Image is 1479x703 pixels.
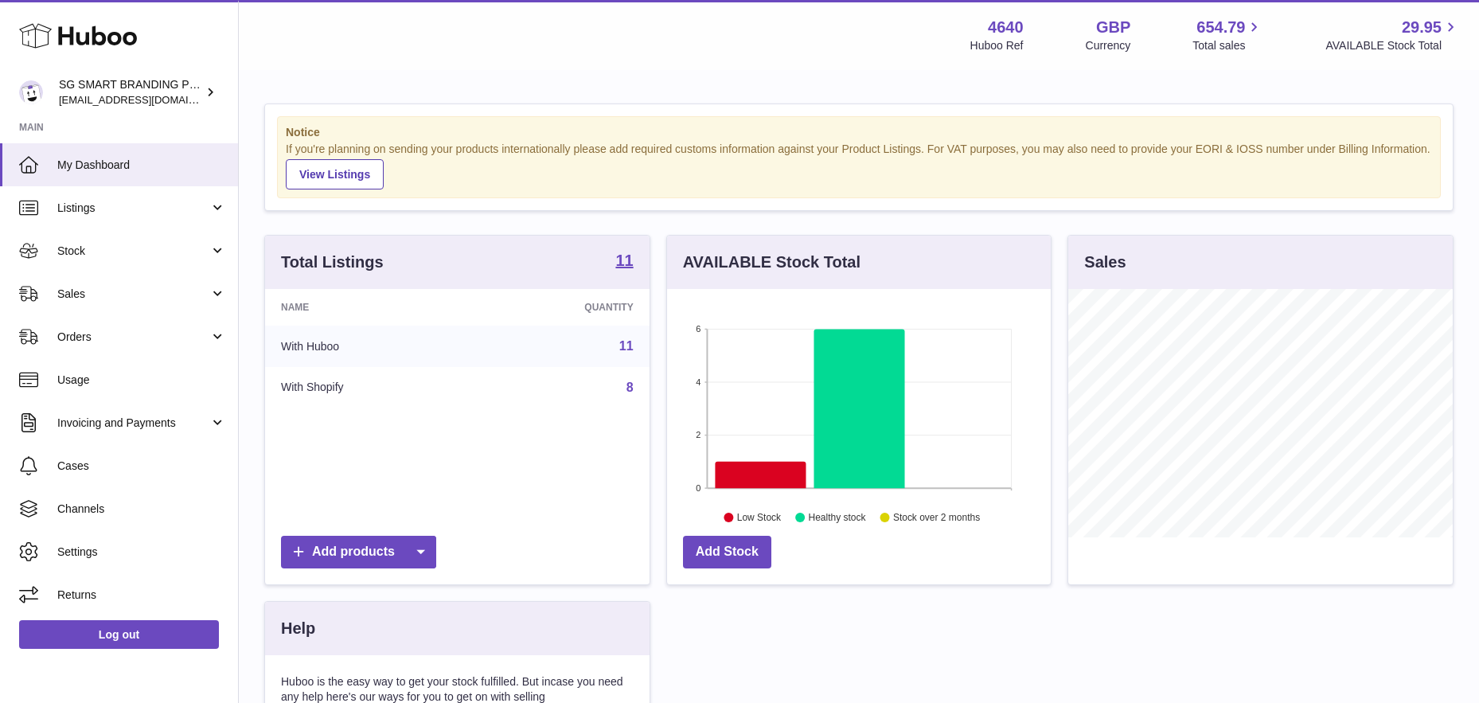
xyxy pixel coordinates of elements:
text: Stock over 2 months [893,512,980,523]
span: Cases [57,459,226,474]
a: 11 [615,252,633,271]
span: AVAILABLE Stock Total [1325,38,1460,53]
strong: 4640 [988,17,1024,38]
strong: Notice [286,125,1432,140]
h3: Help [281,618,315,639]
a: 29.95 AVAILABLE Stock Total [1325,17,1460,53]
span: Stock [57,244,209,259]
text: 2 [696,430,700,439]
h3: AVAILABLE Stock Total [683,252,860,273]
span: 654.79 [1196,17,1245,38]
span: Orders [57,330,209,345]
text: 6 [696,324,700,334]
span: Usage [57,373,226,388]
text: Healthy stock [808,512,866,523]
span: My Dashboard [57,158,226,173]
a: View Listings [286,159,384,189]
td: With Shopify [265,367,472,408]
th: Name [265,289,472,326]
a: Log out [19,620,219,649]
span: Channels [57,502,226,517]
div: Currency [1086,38,1131,53]
td: With Huboo [265,326,472,367]
a: Add Stock [683,536,771,568]
span: Sales [57,287,209,302]
h3: Total Listings [281,252,384,273]
strong: 11 [615,252,633,268]
text: 0 [696,483,700,493]
div: SG SMART BRANDING PTE. LTD. [59,77,202,107]
strong: GBP [1096,17,1130,38]
text: 4 [696,377,700,387]
span: 29.95 [1402,17,1442,38]
span: Total sales [1192,38,1263,53]
img: uktopsmileshipping@gmail.com [19,80,43,104]
a: Add products [281,536,436,568]
a: 8 [626,381,634,394]
span: [EMAIL_ADDRESS][DOMAIN_NAME] [59,93,234,106]
span: Returns [57,588,226,603]
div: If you're planning on sending your products internationally please add required customs informati... [286,142,1432,189]
div: Huboo Ref [970,38,1024,53]
h3: Sales [1084,252,1126,273]
th: Quantity [472,289,649,326]
a: 11 [619,339,634,353]
text: Low Stock [737,512,782,523]
a: 654.79 Total sales [1192,17,1263,53]
span: Settings [57,545,226,560]
span: Listings [57,201,209,216]
span: Invoicing and Payments [57,416,209,431]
